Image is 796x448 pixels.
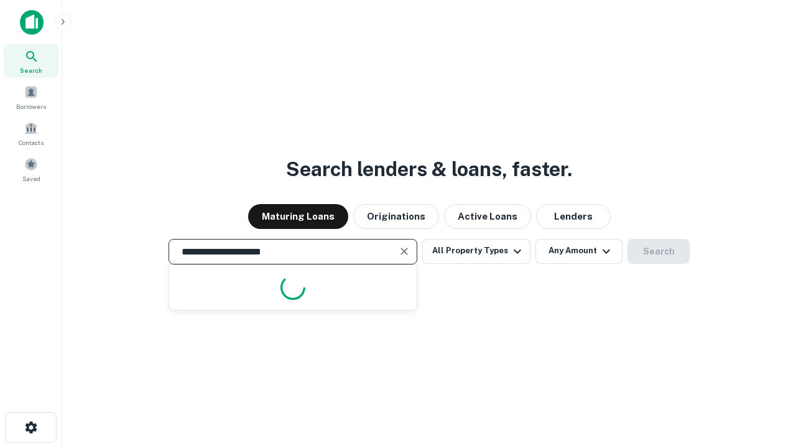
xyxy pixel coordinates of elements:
[20,10,44,35] img: capitalize-icon.png
[535,239,622,264] button: Any Amount
[536,204,611,229] button: Lenders
[353,204,439,229] button: Originations
[396,243,413,260] button: Clear
[422,239,530,264] button: All Property Types
[20,65,42,75] span: Search
[22,174,40,184] span: Saved
[248,204,348,229] button: Maturing Loans
[4,116,58,150] a: Contacts
[4,80,58,114] a: Borrowers
[444,204,531,229] button: Active Loans
[4,44,58,78] a: Search
[4,152,58,186] a: Saved
[286,154,572,184] h3: Search lenders & loans, faster.
[19,138,44,147] span: Contacts
[734,348,796,408] iframe: Chat Widget
[16,101,46,111] span: Borrowers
